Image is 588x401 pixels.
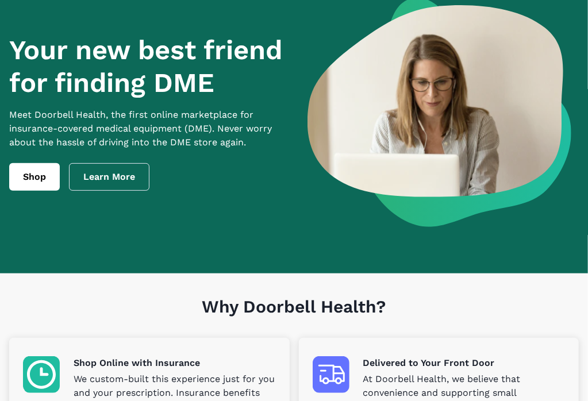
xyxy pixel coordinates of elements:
[9,108,289,149] p: Meet Doorbell Health, the first online marketplace for insurance-covered medical equipment (DME)....
[69,163,149,191] a: Learn More
[74,356,276,370] p: Shop Online with Insurance
[9,163,60,191] a: Shop
[313,356,349,393] img: Delivered to Your Front Door icon
[9,296,579,338] h1: Why Doorbell Health?
[363,356,566,370] p: Delivered to Your Front Door
[9,34,289,99] h1: Your new best friend for finding DME
[23,356,60,393] img: Shop Online with Insurance icon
